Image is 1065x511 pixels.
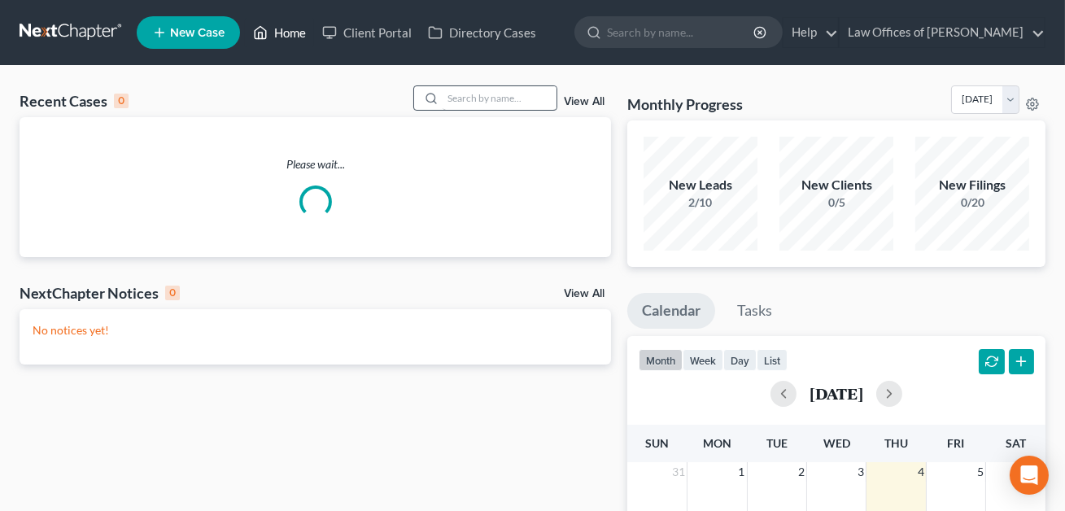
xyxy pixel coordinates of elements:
div: 0 [114,94,129,108]
button: month [639,349,683,371]
a: View All [564,288,605,299]
a: Directory Cases [420,18,544,47]
span: 5 [976,462,985,482]
a: Tasks [722,293,787,329]
span: Thu [884,436,908,450]
div: 0 [165,286,180,300]
div: 0/5 [779,194,893,211]
span: Sun [645,436,669,450]
button: day [723,349,757,371]
div: NextChapter Notices [20,283,180,303]
a: View All [564,96,605,107]
span: Fri [947,436,964,450]
button: list [757,349,788,371]
input: Search by name... [443,86,557,110]
span: 2 [797,462,806,482]
div: 0/20 [915,194,1029,211]
div: New Filings [915,176,1029,194]
span: 3 [856,462,866,482]
span: Sat [1006,436,1026,450]
span: 1 [737,462,747,482]
span: Mon [703,436,731,450]
span: Wed [823,436,850,450]
a: Home [245,18,314,47]
div: 2/10 [644,194,757,211]
a: Help [783,18,838,47]
button: week [683,349,723,371]
a: Law Offices of [PERSON_NAME] [840,18,1045,47]
span: 31 [670,462,687,482]
input: Search by name... [607,17,756,47]
div: Recent Cases [20,91,129,111]
p: No notices yet! [33,322,598,338]
a: Calendar [627,293,715,329]
a: Client Portal [314,18,420,47]
div: Open Intercom Messenger [1010,456,1049,495]
span: 4 [916,462,926,482]
span: Tue [766,436,788,450]
span: New Case [170,27,225,39]
div: New Clients [779,176,893,194]
h3: Monthly Progress [627,94,743,114]
div: New Leads [644,176,757,194]
p: Please wait... [20,156,611,173]
h2: [DATE] [810,385,863,402]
